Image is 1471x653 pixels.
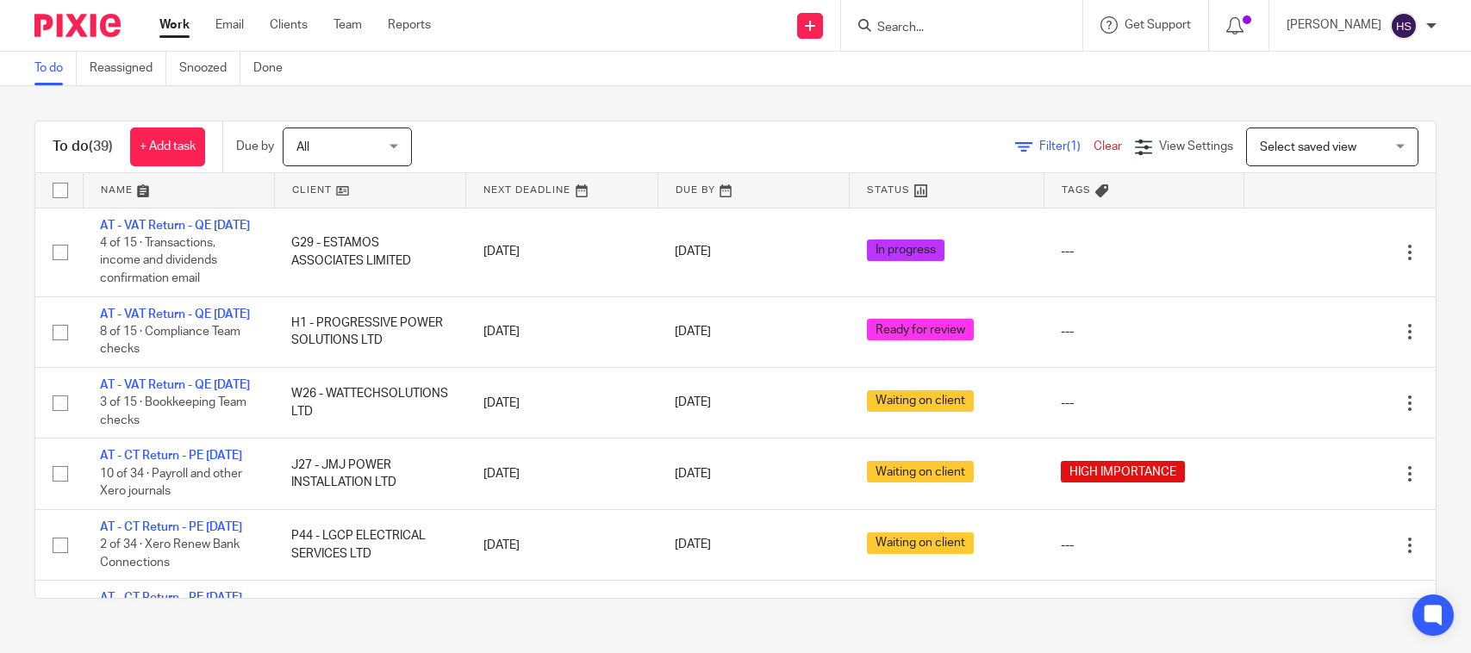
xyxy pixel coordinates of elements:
[130,127,205,166] a: + Add task
[253,52,296,85] a: Done
[675,326,711,338] span: [DATE]
[1061,395,1226,412] div: ---
[1067,140,1081,152] span: (1)
[215,16,244,34] a: Email
[274,581,465,651] td: O41 - DAWID OPARSKI LTD
[466,509,658,580] td: [DATE]
[675,397,711,409] span: [DATE]
[1061,243,1226,260] div: ---
[100,397,246,427] span: 3 of 15 · Bookkeeping Team checks
[236,138,274,155] p: Due by
[675,246,711,258] span: [DATE]
[867,390,974,412] span: Waiting on client
[466,581,658,651] td: [DATE]
[466,296,658,367] td: [DATE]
[1260,141,1356,153] span: Select saved view
[179,52,240,85] a: Snoozed
[1061,323,1226,340] div: ---
[1390,12,1418,40] img: svg%3E
[90,52,166,85] a: Reassigned
[274,368,465,438] td: W26 - WATTECHSOLUTIONS LTD
[89,140,113,153] span: (39)
[100,326,240,356] span: 8 of 15 · Compliance Team checks
[296,141,309,153] span: All
[867,239,944,261] span: In progress
[1061,537,1226,554] div: ---
[466,438,658,509] td: [DATE]
[1159,140,1233,152] span: View Settings
[274,509,465,580] td: P44 - LGCP ELECTRICAL SERVICES LTD
[876,21,1031,36] input: Search
[675,539,711,551] span: [DATE]
[100,379,250,391] a: AT - VAT Return - QE [DATE]
[466,208,658,296] td: [DATE]
[159,16,190,34] a: Work
[1062,185,1091,195] span: Tags
[466,368,658,438] td: [DATE]
[100,468,242,498] span: 10 of 34 · Payroll and other Xero journals
[388,16,431,34] a: Reports
[53,138,113,156] h1: To do
[100,592,242,604] a: AT - CT Return - PE [DATE]
[100,450,242,462] a: AT - CT Return - PE [DATE]
[34,52,77,85] a: To do
[100,220,250,232] a: AT - VAT Return - QE [DATE]
[34,14,121,37] img: Pixie
[867,319,974,340] span: Ready for review
[1039,140,1094,152] span: Filter
[274,208,465,296] td: G29 - ESTAMOS ASSOCIATES LIMITED
[867,461,974,482] span: Waiting on client
[675,468,711,480] span: [DATE]
[1287,16,1381,34] p: [PERSON_NAME]
[1094,140,1122,152] a: Clear
[100,539,240,569] span: 2 of 34 · Xero Renew Bank Connections
[1061,461,1185,482] span: HIGH IMPORTANCE
[100,308,250,320] a: AT - VAT Return - QE [DATE]
[1125,19,1191,31] span: Get Support
[274,296,465,367] td: H1 - PROGRESSIVE POWER SOLUTIONS LTD
[270,16,308,34] a: Clients
[867,532,974,554] span: Waiting on client
[100,521,242,533] a: AT - CT Return - PE [DATE]
[333,16,362,34] a: Team
[274,438,465,509] td: J27 - JMJ POWER INSTALLATION LTD
[100,237,217,284] span: 4 of 15 · Transactions, income and dividends confirmation email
